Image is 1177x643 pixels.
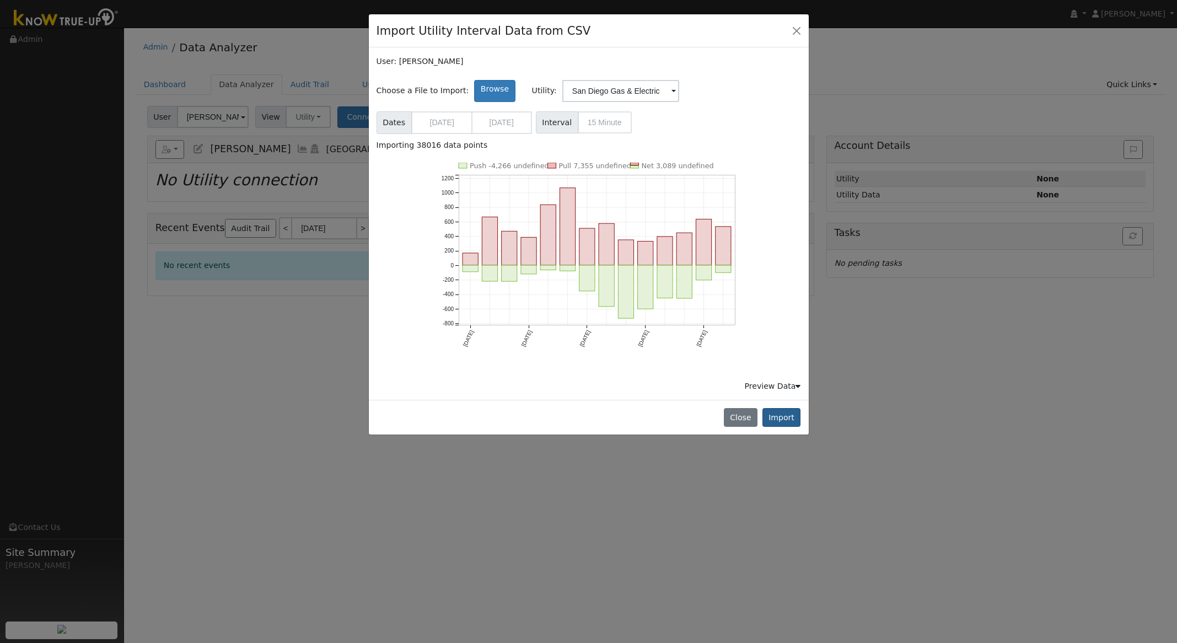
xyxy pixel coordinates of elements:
[377,22,591,40] h4: Import Utility Interval Data from CSV
[579,265,595,291] rect: onclick=""
[618,240,633,265] rect: onclick=""
[474,80,515,102] label: Browse
[676,233,692,265] rect: onclick=""
[521,265,536,274] rect: onclick=""
[536,111,578,133] span: Interval
[520,329,533,347] text: [DATE]
[695,329,708,347] text: [DATE]
[562,80,679,102] input: Select a Utility
[579,329,592,347] text: [DATE]
[443,320,454,326] text: -800
[450,262,454,269] text: 0
[762,408,801,427] button: Import
[599,265,614,307] rect: onclick=""
[560,265,575,271] rect: onclick=""
[532,85,557,97] span: Utility:
[444,233,454,239] text: 400
[442,190,454,196] text: 1000
[657,265,673,298] rect: onclick=""
[377,140,801,151] div: Importing 38016 data points
[377,85,469,97] span: Choose a File to Import:
[641,162,713,170] text: Net 3,089 undefined
[377,111,412,134] span: Dates
[444,204,454,210] text: 800
[789,23,804,38] button: Close
[599,223,614,265] rect: onclick=""
[462,329,475,347] text: [DATE]
[502,265,517,281] rect: onclick=""
[724,408,757,427] button: Close
[444,248,454,254] text: 200
[560,188,575,265] rect: onclick=""
[444,219,454,225] text: 600
[443,277,454,283] text: -200
[716,265,731,272] rect: onclick=""
[463,265,478,272] rect: onclick=""
[559,162,631,170] text: Pull 7,355 undefined
[470,162,549,170] text: Push -4,266 undefined
[521,237,536,265] rect: onclick=""
[716,227,731,265] rect: onclick=""
[377,56,464,67] label: User: [PERSON_NAME]
[482,265,497,281] rect: onclick=""
[657,237,673,265] rect: onclick=""
[443,291,454,297] text: -400
[696,265,711,280] rect: onclick=""
[745,381,801,392] div: Preview Data
[618,265,633,318] rect: onclick=""
[443,306,454,312] text: -600
[579,228,595,265] rect: onclick=""
[540,205,556,265] rect: onclick=""
[638,265,653,309] rect: onclick=""
[638,241,653,265] rect: onclick=""
[540,265,556,270] rect: onclick=""
[696,219,711,265] rect: onclick=""
[502,231,517,265] rect: onclick=""
[442,175,454,181] text: 1200
[637,329,649,347] text: [DATE]
[482,217,497,265] rect: onclick=""
[676,265,692,298] rect: onclick=""
[463,253,478,265] rect: onclick=""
